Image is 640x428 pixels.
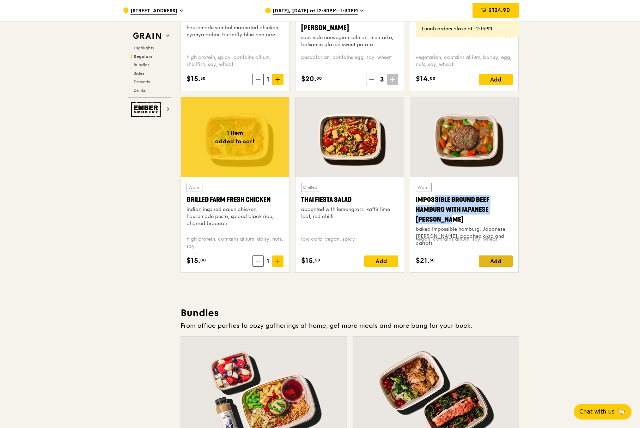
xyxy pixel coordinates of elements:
[416,74,430,84] span: $14.
[200,76,206,81] span: 50
[488,7,510,13] span: $124.90
[134,79,150,84] span: Desserts
[416,183,432,192] div: Warm
[301,34,398,48] div: sous vide norwegian salmon, mentaiko, balsamic glazed sweet potato
[187,24,284,38] div: housemade sambal marinated chicken, nyonya achar, butterfly blue pea rice
[200,257,206,263] span: 00
[264,74,272,84] span: 1
[479,255,513,267] div: Add
[301,255,315,266] span: $15.
[187,74,200,84] span: $15.
[264,256,272,266] span: 1
[301,74,316,84] span: $20.
[479,74,513,85] div: Add
[301,206,398,220] div: accented with lemongrass, kaffir lime leaf, red chilli
[416,226,513,247] div: baked Impossible hamburg, Japanese [PERSON_NAME], poached okra and carrots
[301,195,398,205] div: Thai Fiesta Salad
[187,183,202,192] div: Warm
[187,195,284,205] div: Grilled Farm Fresh Chicken
[134,71,144,76] span: Sides
[134,88,146,93] span: Drinks
[187,255,200,266] span: $15.
[187,206,284,227] div: indian inspired cajun chicken, housemade pesto, spiced black rice, charred broccoli
[181,307,519,319] h3: Bundles
[131,102,163,117] img: Ember Smokery web logo
[430,76,435,81] span: 00
[131,30,163,42] img: Grain web logo
[416,236,513,250] div: vegan, contains allium, soy, wheat
[301,236,398,250] div: low carb, vegan, spicy
[187,236,284,250] div: high protein, contains allium, dairy, nuts, soy
[416,195,513,224] div: Impossible Ground Beef Hamburg with Japanese [PERSON_NAME]
[134,62,149,67] span: Bundles
[422,25,513,32] div: Lunch orders close at 12:15PM
[579,408,615,416] span: Chat with us
[134,54,152,59] span: Regulars
[273,7,358,15] span: [DATE], [DATE] at 12:30PM–1:30PM
[301,54,398,68] div: pescatarian, contains egg, soy, wheat
[377,74,387,84] span: 3
[301,183,319,192] div: Chilled
[181,321,519,331] div: From office parties to cozy gatherings at home, get more meals and more bang for your buck.
[130,7,177,15] span: [STREET_ADDRESS]
[574,404,632,420] button: Chat with us🦙
[617,408,626,416] span: 🦙
[364,255,398,267] div: Add
[187,54,284,68] div: high protein, spicy, contains allium, shellfish, soy, wheat
[416,54,513,68] div: vegetarian, contains allium, barley, egg, nuts, soy, wheat
[301,13,398,33] div: Mentai Mayonnaise [PERSON_NAME]
[315,257,320,263] span: 50
[134,46,154,50] span: Highlights
[429,257,435,263] span: 50
[416,255,429,266] span: $21.
[316,76,322,81] span: 00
